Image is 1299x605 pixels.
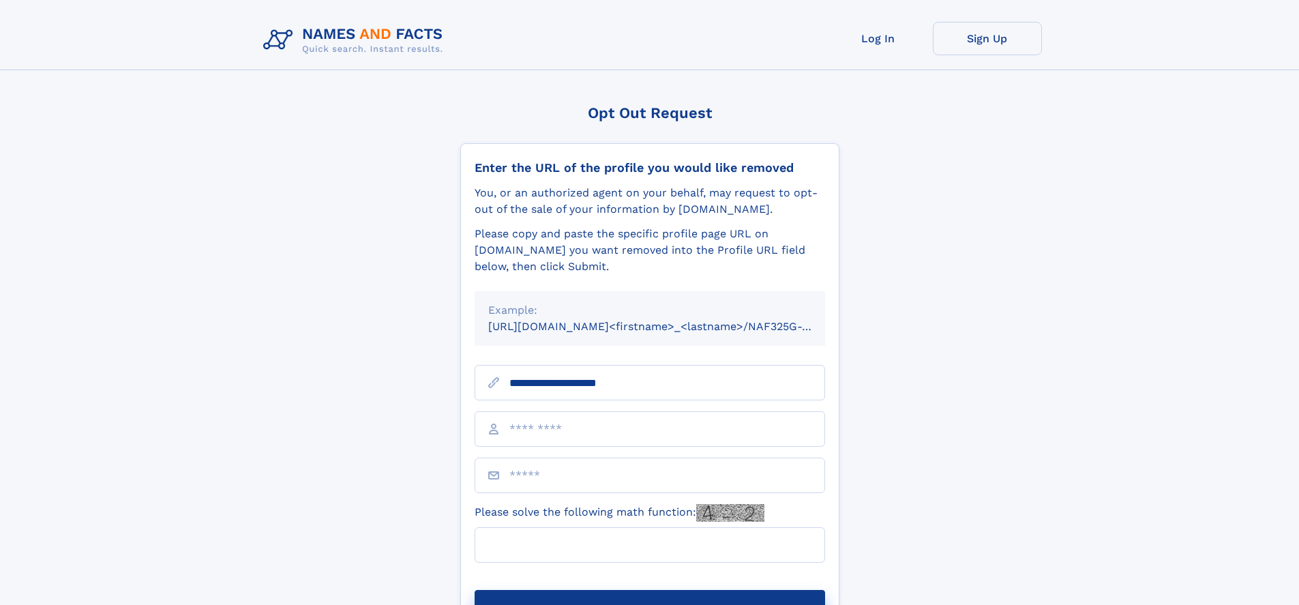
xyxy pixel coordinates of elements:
div: Example: [488,302,811,319]
a: Log In [824,22,933,55]
small: [URL][DOMAIN_NAME]<firstname>_<lastname>/NAF325G-xxxxxxxx [488,320,851,333]
div: Opt Out Request [460,104,839,121]
div: Please copy and paste the specific profile page URL on [DOMAIN_NAME] you want removed into the Pr... [475,226,825,275]
div: Enter the URL of the profile you would like removed [475,160,825,175]
img: Logo Names and Facts [258,22,454,59]
a: Sign Up [933,22,1042,55]
label: Please solve the following math function: [475,504,764,522]
div: You, or an authorized agent on your behalf, may request to opt-out of the sale of your informatio... [475,185,825,218]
